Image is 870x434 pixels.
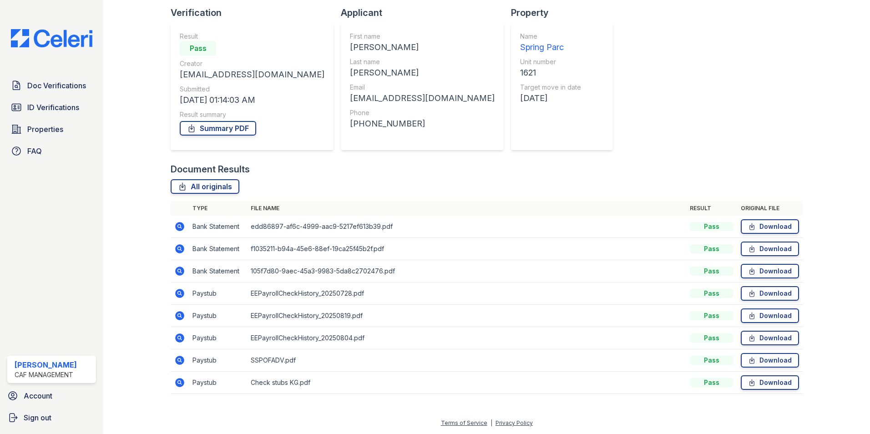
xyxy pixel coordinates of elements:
[180,32,324,41] div: Result
[7,120,96,138] a: Properties
[247,372,686,394] td: Check stubs KG.pdf
[189,349,247,372] td: Paystub
[189,327,247,349] td: Paystub
[496,419,533,426] a: Privacy Policy
[189,238,247,260] td: Bank Statement
[741,375,799,390] a: Download
[27,102,79,113] span: ID Verifications
[189,260,247,283] td: Bank Statement
[189,216,247,238] td: Bank Statement
[4,29,100,47] img: CE_Logo_Blue-a8612792a0a2168367f1c8372b55b34899dd931a85d93a1a3d3e32e68fde9ad4.png
[350,92,495,105] div: [EMAIL_ADDRESS][DOMAIN_NAME]
[511,6,620,19] div: Property
[15,359,77,370] div: [PERSON_NAME]
[7,98,96,116] a: ID Verifications
[741,353,799,368] a: Download
[690,378,733,387] div: Pass
[520,66,581,79] div: 1621
[737,201,803,216] th: Original file
[247,238,686,260] td: f1035211-b94a-45e6-88ef-19ca25f45b2f.pdf
[520,41,581,54] div: Spring Parc
[350,41,495,54] div: [PERSON_NAME]
[247,349,686,372] td: SSPOFADV.pdf
[350,57,495,66] div: Last name
[350,83,495,92] div: Email
[180,110,324,119] div: Result summary
[690,267,733,276] div: Pass
[741,286,799,301] a: Download
[247,305,686,327] td: EEPayrollCheckHistory_20250819.pdf
[341,6,511,19] div: Applicant
[189,305,247,327] td: Paystub
[690,244,733,253] div: Pass
[7,76,96,95] a: Doc Verifications
[171,163,250,176] div: Document Results
[180,41,216,56] div: Pass
[741,219,799,234] a: Download
[189,283,247,305] td: Paystub
[350,66,495,79] div: [PERSON_NAME]
[520,57,581,66] div: Unit number
[189,201,247,216] th: Type
[350,108,495,117] div: Phone
[247,201,686,216] th: File name
[441,419,487,426] a: Terms of Service
[520,92,581,105] div: [DATE]
[7,142,96,160] a: FAQ
[247,283,686,305] td: EEPayrollCheckHistory_20250728.pdf
[171,6,341,19] div: Verification
[180,59,324,68] div: Creator
[171,179,239,194] a: All originals
[189,372,247,394] td: Paystub
[690,356,733,365] div: Pass
[350,32,495,41] div: First name
[520,32,581,41] div: Name
[741,242,799,256] a: Download
[690,289,733,298] div: Pass
[491,419,492,426] div: |
[24,412,51,423] span: Sign out
[690,222,733,231] div: Pass
[247,260,686,283] td: 105f7d80-9aec-45a3-9983-5da8c2702476.pdf
[15,370,77,379] div: CAF Management
[247,327,686,349] td: EEPayrollCheckHistory_20250804.pdf
[4,387,100,405] a: Account
[27,146,42,156] span: FAQ
[686,201,737,216] th: Result
[180,68,324,81] div: [EMAIL_ADDRESS][DOMAIN_NAME]
[180,94,324,106] div: [DATE] 01:14:03 AM
[350,117,495,130] div: [PHONE_NUMBER]
[180,121,256,136] a: Summary PDF
[247,216,686,238] td: edd86897-af6c-4999-aac9-5217ef613b39.pdf
[520,32,581,54] a: Name Spring Parc
[741,331,799,345] a: Download
[520,83,581,92] div: Target move in date
[27,124,63,135] span: Properties
[180,85,324,94] div: Submitted
[690,333,733,343] div: Pass
[690,311,733,320] div: Pass
[4,409,100,427] a: Sign out
[24,390,52,401] span: Account
[741,264,799,278] a: Download
[741,308,799,323] a: Download
[27,80,86,91] span: Doc Verifications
